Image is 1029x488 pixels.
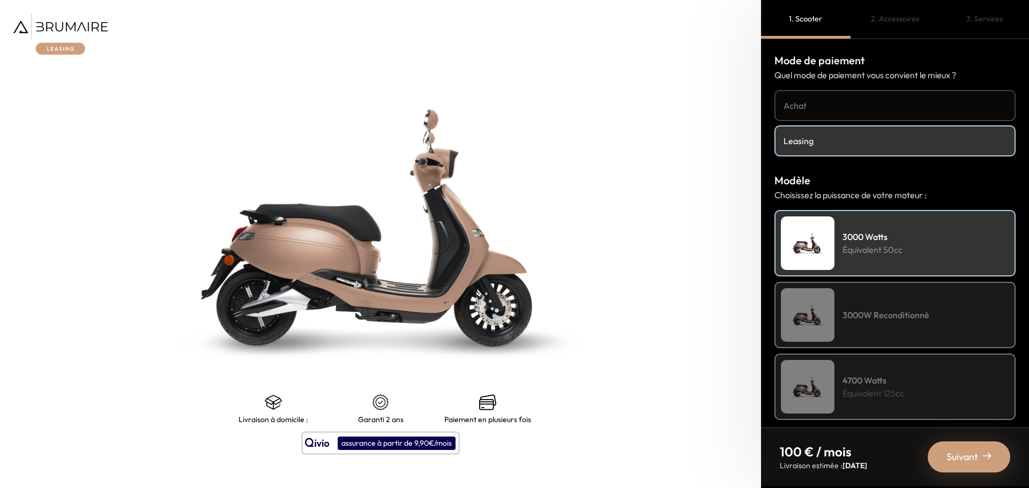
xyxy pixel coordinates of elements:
p: Livraison estimée : [780,460,867,471]
p: Équivalent 125cc [842,387,904,400]
div: assurance à partir de 9,90€/mois [338,437,456,450]
img: shipping.png [265,394,282,411]
p: Garanti 2 ans [358,415,404,424]
span: [DATE] [842,461,867,470]
h4: 3000W Reconditionné [842,309,929,321]
img: logo qivio [305,437,330,449]
img: Scooter Leasing [781,216,834,270]
img: Brumaire Leasing [13,13,108,55]
button: assurance à partir de 9,90€/mois [302,432,459,454]
p: 100 € / mois [780,443,867,460]
h4: Leasing [784,134,1006,147]
img: Scooter Leasing [781,360,834,414]
p: Livraison à domicile : [238,415,308,424]
p: Choisissez la puissance de votre moteur : [774,189,1016,201]
img: right-arrow-2.png [983,452,991,460]
img: Scooter Leasing [781,288,834,342]
span: Suivant [946,449,978,464]
p: Équivalent 50cc [842,243,903,256]
h3: Modèle [774,172,1016,189]
p: Quel mode de paiement vous convient le mieux ? [774,69,1016,81]
h4: 4700 Watts [842,374,904,387]
img: certificat-de-garantie.png [372,394,389,411]
p: Paiement en plusieurs fois [444,415,531,424]
img: credit-cards.png [479,394,496,411]
h3: Mode de paiement [774,52,1016,69]
a: Achat [774,90,1016,121]
h4: 3000 Watts [842,230,903,243]
h4: Achat [784,99,1006,112]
